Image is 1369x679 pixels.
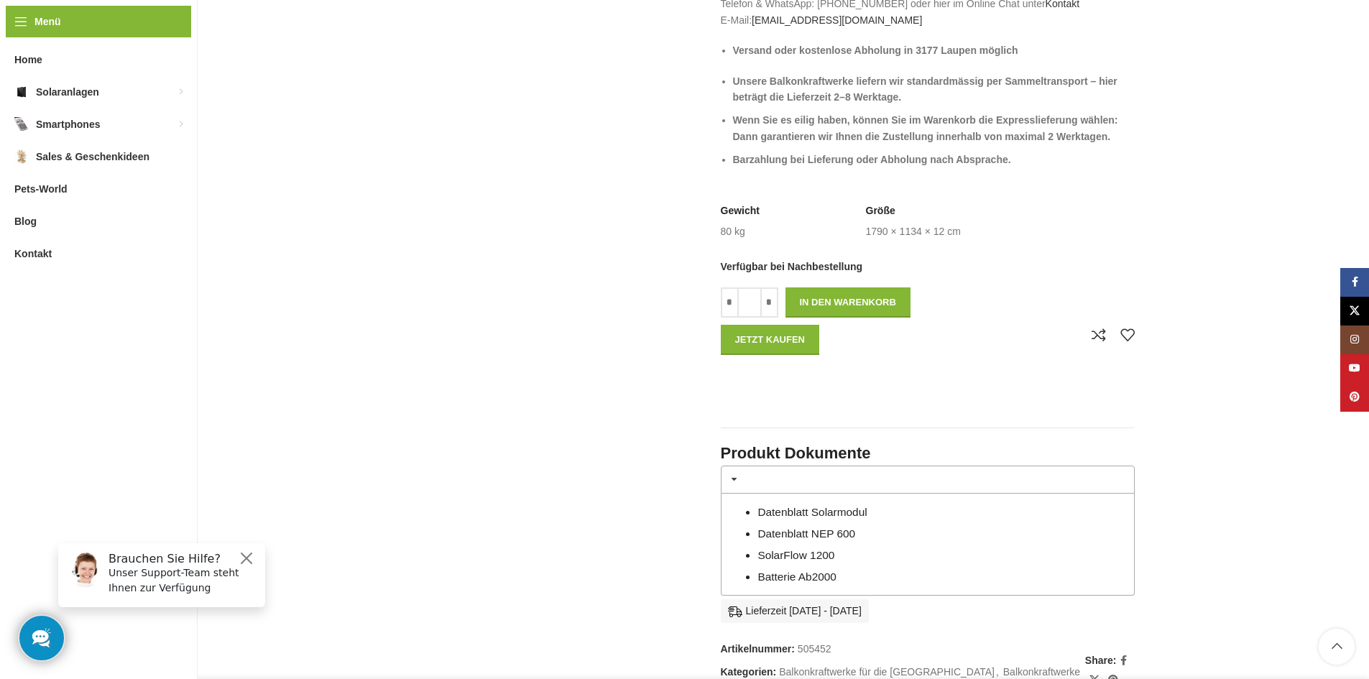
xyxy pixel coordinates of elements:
[14,176,68,202] span: Pets-World
[1340,297,1369,325] a: X Social Link
[752,14,922,26] a: [EMAIL_ADDRESS][DOMAIN_NAME]
[785,287,911,318] button: In den Warenkorb
[733,75,1117,103] strong: Unsere Balkonkraftwerke liefern wir standardmässig per Sammeltransport – hier beträgt die Lieferz...
[721,599,869,622] div: Lieferzeit [DATE] - [DATE]
[1340,325,1369,354] a: Instagram Social Link
[14,85,29,99] img: Solaranlagen
[36,79,99,105] span: Solaranlagen
[721,225,745,239] td: 80 kg
[757,571,836,583] a: Batterie Ab2000
[866,204,895,218] span: Größe
[779,666,995,678] a: Balkonkraftwerke für die [GEOGRAPHIC_DATA]
[733,114,1118,142] strong: Wenn Sie es eilig haben, können Sie im Warenkorb die Expresslieferung wählen: Dann garantieren wi...
[36,111,100,137] span: Smartphones
[721,325,820,355] button: Jetzt kaufen
[721,204,1135,239] table: Produktdetails
[1116,651,1131,670] a: Facebook Social Link
[36,144,149,170] span: Sales & Geschenkideen
[757,506,867,518] a: Datenblatt Solarmodul
[721,261,921,273] p: Verfügbar bei Nachbestellung
[20,20,56,56] img: Customer service
[14,149,29,164] img: Sales & Geschenkideen
[757,549,834,561] a: SolarFlow 1200
[721,204,760,218] span: Gewicht
[739,287,760,318] input: Produktmenge
[1340,383,1369,412] a: Pinterest Social Link
[1319,629,1355,665] a: Scroll to top button
[14,117,29,131] img: Smartphones
[1085,652,1117,668] span: Share:
[733,154,1011,165] strong: Barzahlung bei Lieferung oder Abholung nach Absprache.
[62,20,210,34] h6: Brauchen Sie Hilfe?
[14,47,42,73] span: Home
[1340,354,1369,383] a: YouTube Social Link
[733,45,1018,56] strong: Versand oder kostenlose Abholung in 3177 Laupen möglich
[34,14,61,29] span: Menü
[757,527,855,540] a: Datenblatt NEP 600
[1340,268,1369,297] a: Facebook Social Link
[721,643,795,655] span: Artikelnummer:
[62,34,210,64] p: Unser Support-Team steht Ihnen zur Verfügung
[866,225,961,239] td: 1790 × 1134 × 12 cm
[798,643,831,655] span: 505452
[718,362,923,402] iframe: Sicherer Rahmen für schnelle Bezahlvorgänge
[721,666,777,678] span: Kategorien:
[191,18,208,35] button: Close
[14,208,37,234] span: Blog
[721,443,1135,465] h3: Produkt Dokumente
[14,241,52,267] span: Kontakt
